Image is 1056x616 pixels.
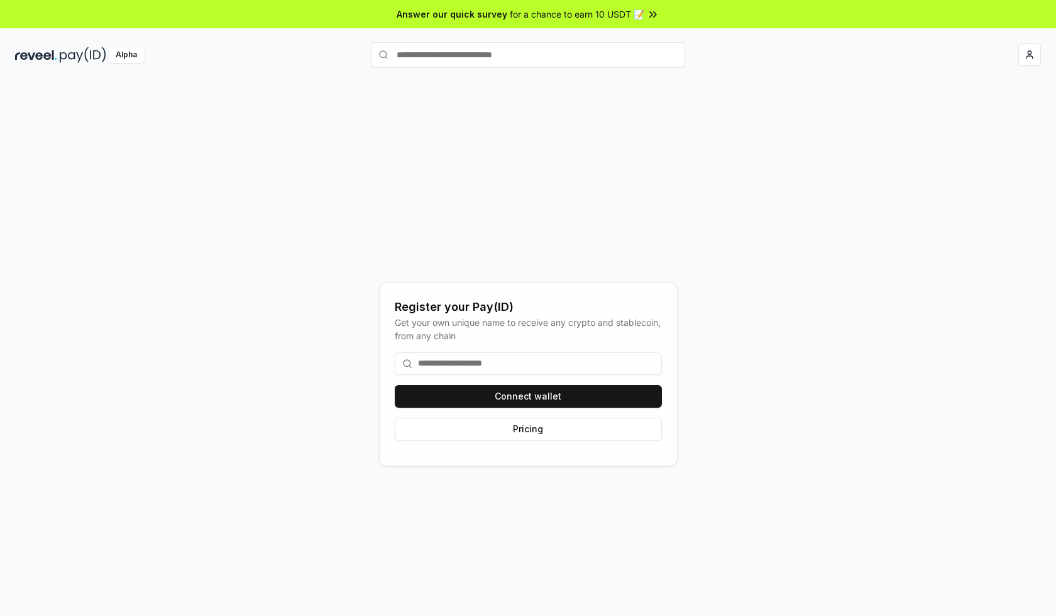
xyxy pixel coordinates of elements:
[109,47,144,63] div: Alpha
[395,316,662,342] div: Get your own unique name to receive any crypto and stablecoin, from any chain
[15,47,57,63] img: reveel_dark
[395,298,662,316] div: Register your Pay(ID)
[395,418,662,440] button: Pricing
[395,385,662,408] button: Connect wallet
[397,8,507,21] span: Answer our quick survey
[510,8,644,21] span: for a chance to earn 10 USDT 📝
[60,47,106,63] img: pay_id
